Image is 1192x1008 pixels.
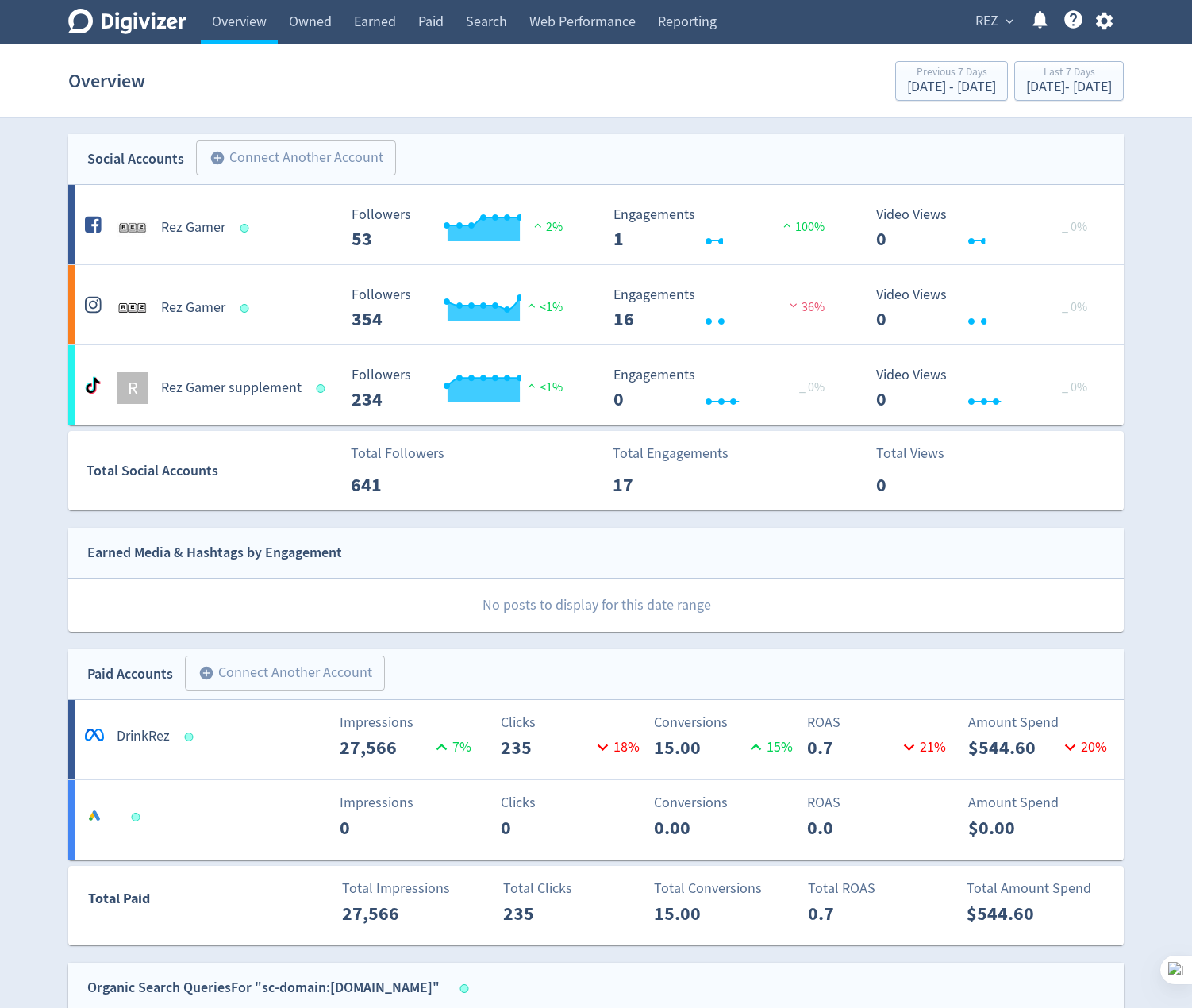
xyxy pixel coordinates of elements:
[68,56,145,106] h1: Overview
[460,984,474,993] span: Data last synced: 4 Sep 2025, 9:02pm (AEST)
[317,384,330,393] span: Data last synced: 4 Sep 2025, 6:02pm (AEST)
[240,304,254,313] span: Data last synced: 4 Sep 2025, 10:01pm (AEST)
[1026,67,1112,80] div: Last 7 Days
[907,80,996,94] div: [DATE] - [DATE]
[975,9,998,34] span: REZ
[240,224,254,233] span: Data last synced: 4 Sep 2025, 11:01pm (AEST)
[132,813,145,821] span: Data last synced: 4 Sep 2025, 3:01pm (AEST)
[895,61,1008,101] button: Previous 7 Days[DATE] - [DATE]
[1002,14,1017,29] span: expand_more
[1026,80,1112,94] div: [DATE] - [DATE]
[907,67,996,80] div: Previous 7 Days
[970,9,1017,34] button: REZ
[185,733,198,741] span: Data last synced: 5 Sep 2025, 4:01am (AEST)
[1014,61,1124,101] button: Last 7 Days[DATE]- [DATE]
